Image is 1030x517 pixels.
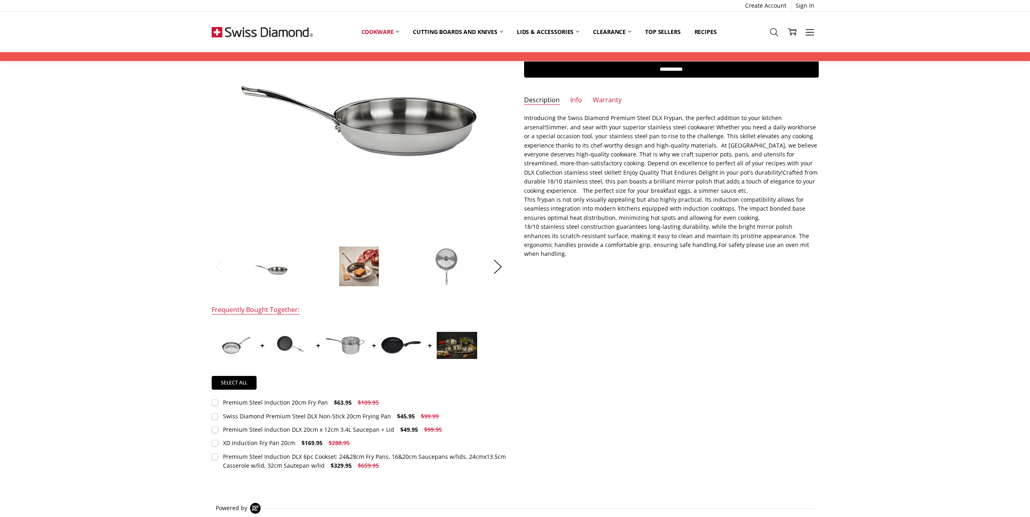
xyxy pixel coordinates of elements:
span: $329.95 [331,462,352,469]
img: Premium Steel DLX - 8" (20cm) Stainless Steel Fry Pan | Swiss Diamond [339,246,379,287]
span: $109.95 [358,399,379,406]
span: $99.99 [421,412,439,420]
span: 18/10 stainless steel construction guarantees long-lasting durability, while the bright mirror po... [524,223,809,249]
img: Premium Steel DLX - 3.4 Litre (8") Stainless Steel Saucepan + Lid | Swiss Diamond [325,325,365,365]
span: $288.95 [329,439,350,447]
a: Top Sellers [638,23,687,41]
span: Powered by [216,504,247,511]
span: $49.95 [400,426,418,433]
div: Frequently Bought Together: [212,306,299,315]
a: Cutting boards and knives [406,23,510,41]
a: Recipes [688,23,724,41]
img: Premium Steel Induction 20cm Fry Pan [213,332,254,359]
div: XD Induction Fry Pan 20cm [223,439,295,447]
span: $659.95 [358,462,379,469]
p: For safety please use an oven mit when handling. [524,114,819,258]
span: $45.95 [397,412,415,420]
div: Swiss Diamond Premium Steel DLX Non-Stick 20cm Frying Pan [223,412,391,420]
a: Select all [212,376,257,390]
span: Simmer, and sear with your superior stainless steel cookware! Whether you need a daily workhorse ... [524,123,818,194]
span: This frypan is not only visually appealing but also highly practical. Its induction compatibility... [524,196,805,222]
a: Info [570,96,582,105]
button: Previous [212,254,228,279]
img: Premium Steel DLX 6 pc cookware set [437,332,477,359]
span: $99.95 [424,426,442,433]
img: Swiss Diamond Premium Steel DLX Non-Stick 20cm Frying Pan [269,325,310,365]
a: Clearance [586,23,638,41]
span: Introducing the Swiss Diamond Premium Steel DLX Frypan, the perfect addition to your kitchen arse... [524,114,782,131]
a: Cookware [355,23,406,41]
div: Premium Steel Induction DLX 6pc Cookset: 24&28cm Fry Pans, 16&20cm Saucepans w/lids, 24cmx13.5cm ... [223,453,506,469]
div: Premium Steel Induction DLX 20cm x 12cm 3.4L Saucepan + Lid [223,426,394,433]
span: $169.95 [302,439,323,447]
a: Description [524,96,560,105]
a: Lids & Accessories [510,23,586,41]
div: Premium Steel Induction 20cm Fry Pan [223,399,328,406]
a: Warranty [593,96,622,105]
button: Next [490,254,506,279]
img: Premium Steel DLX - 8" (20cm) Stainless Steel Fry Pan | Swiss Diamond [251,246,292,287]
span: $63.95 [334,399,352,406]
img: Premium Steel DLX - 8" (20cm) Stainless Steel Fry Pan | Swiss Diamond [426,246,467,287]
img: XD Induction Fry Pan 20cm [381,337,421,354]
img: Free Shipping On Every Order [212,12,313,52]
